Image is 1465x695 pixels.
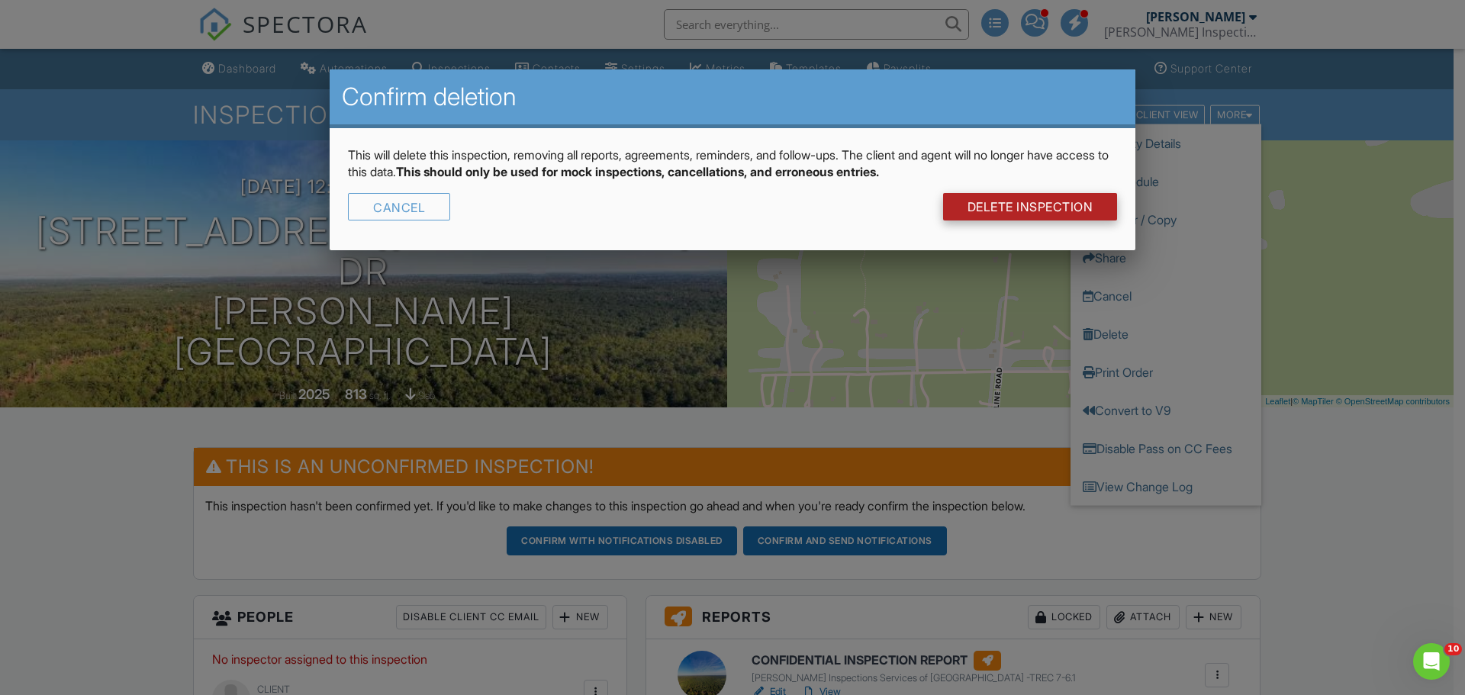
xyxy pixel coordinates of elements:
iframe: Intercom live chat [1413,643,1450,680]
h2: Confirm deletion [342,82,1123,112]
div: Cancel [348,193,450,220]
span: 10 [1444,643,1462,655]
strong: This should only be used for mock inspections, cancellations, and erroneous entries. [396,164,879,179]
p: This will delete this inspection, removing all reports, agreements, reminders, and follow-ups. Th... [348,146,1117,181]
a: DELETE Inspection [943,193,1118,220]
